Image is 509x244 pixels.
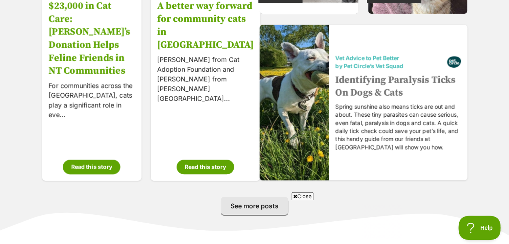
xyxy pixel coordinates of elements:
a: Vet Advice to Pet Better by Pet Circle’s Vet Squad Identifying Paralysis Ticks On Dogs & Cats Spr... [260,25,467,180]
span: Vet Advice to Pet Better by Pet Circle’s Vet Squad [335,54,447,71]
a: See more posts [221,197,288,215]
span: Close [292,192,313,200]
iframe: Help Scout Beacon - Open [458,216,501,240]
p: [PERSON_NAME] from Cat Adoption Foundation and [PERSON_NAME] from [PERSON_NAME][GEOGRAPHIC_DATA]... [157,55,253,103]
button: Read this story [177,160,234,174]
p: For communities across the [GEOGRAPHIC_DATA], cats play a significant role in eve... [49,81,135,120]
button: Read this story [63,160,120,174]
p: Spring sunshine also means ticks are out and about. These tiny parasites can cause serious, even ... [335,103,461,152]
iframe: Advertisement [107,203,402,240]
h3: Identifying Paralysis Ticks On Dogs & Cats [335,74,461,100]
a: Just listed [260,7,359,15]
